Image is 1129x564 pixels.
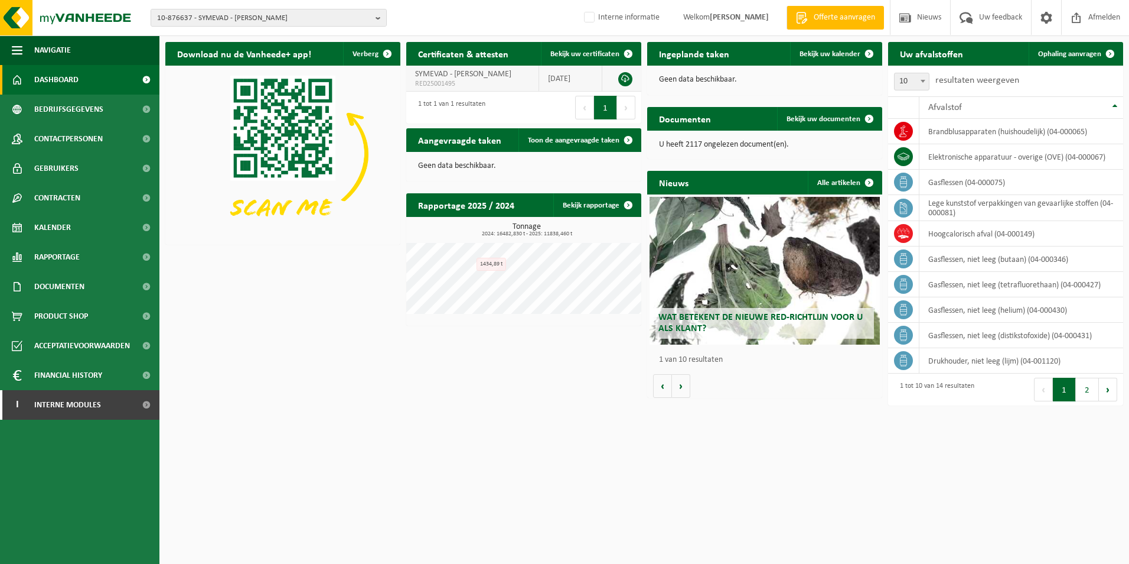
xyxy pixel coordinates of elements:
[550,50,619,58] span: Bekijk uw certificaten
[418,162,629,170] p: Geen data beschikbaar.
[34,361,102,390] span: Financial History
[919,323,1123,348] td: gasflessen, niet leeg (distikstofoxide) (04-000431)
[415,79,530,89] span: RED25001495
[919,144,1123,170] td: elektronische apparatuur - overige (OVE) (04-000067)
[787,6,884,30] a: Offerte aanvragen
[1029,42,1122,66] a: Ophaling aanvragen
[541,42,640,66] a: Bekijk uw certificaten
[919,348,1123,374] td: drukhouder, niet leeg (lijm) (04-001120)
[34,390,101,420] span: Interne modules
[919,247,1123,272] td: gasflessen, niet leeg (butaan) (04-000346)
[539,66,602,92] td: [DATE]
[406,42,520,65] h2: Certificaten & attesten
[412,95,485,121] div: 1 tot 1 van 1 resultaten
[165,66,400,242] img: Download de VHEPlus App
[650,197,880,345] a: Wat betekent de nieuwe RED-richtlijn voor u als klant?
[575,96,594,119] button: Previous
[34,183,80,213] span: Contracten
[1053,378,1076,401] button: 1
[617,96,635,119] button: Next
[165,42,323,65] h2: Download nu de Vanheede+ app!
[34,65,79,95] span: Dashboard
[659,141,870,149] p: U heeft 2117 ongelezen document(en).
[406,193,526,216] h2: Rapportage 2025 / 2024
[919,195,1123,221] td: lege kunststof verpakkingen van gevaarlijke stoffen (04-000081)
[647,171,700,194] h2: Nieuws
[582,9,660,27] label: Interne informatie
[34,302,88,331] span: Product Shop
[553,193,640,217] a: Bekijk rapportage
[653,374,672,398] button: Vorige
[672,374,690,398] button: Volgende
[894,73,929,90] span: 10
[935,76,1019,85] label: resultaten weergeven
[808,171,881,195] a: Alle artikelen
[647,42,741,65] h2: Ingeplande taken
[1076,378,1099,401] button: 2
[919,170,1123,195] td: gasflessen (04-000075)
[919,297,1123,323] td: gasflessen, niet leeg (helium) (04-000430)
[594,96,617,119] button: 1
[811,12,878,24] span: Offerte aanvragen
[659,356,876,364] p: 1 van 10 resultaten
[919,272,1123,297] td: gasflessen, niet leeg (tetrafluorethaan) (04-000427)
[34,95,103,124] span: Bedrijfsgegevens
[34,35,71,65] span: Navigatie
[1038,50,1101,58] span: Ophaling aanvragen
[659,76,870,84] p: Geen data beschikbaar.
[919,119,1123,144] td: brandblusapparaten (huishoudelijk) (04-000065)
[647,107,723,130] h2: Documenten
[34,154,79,183] span: Gebruikers
[777,107,881,131] a: Bekijk uw documenten
[894,377,974,403] div: 1 tot 10 van 14 resultaten
[34,213,71,242] span: Kalender
[658,313,863,333] span: Wat betekent de nieuwe RED-richtlijn voor u als klant?
[34,272,84,302] span: Documenten
[895,73,929,90] span: 10
[477,258,506,271] div: 1434,89 t
[406,128,513,151] h2: Aangevraagde taken
[12,390,22,420] span: I
[412,231,641,237] span: 2024: 16482,830 t - 2025: 11838,460 t
[415,70,511,79] span: SYMEVAD - [PERSON_NAME]
[790,42,881,66] a: Bekijk uw kalender
[528,137,619,144] span: Toon de aangevraagde taken
[710,13,769,22] strong: [PERSON_NAME]
[34,242,80,272] span: Rapportage
[800,50,860,58] span: Bekijk uw kalender
[34,124,103,154] span: Contactpersonen
[1034,378,1053,401] button: Previous
[353,50,378,58] span: Verberg
[888,42,975,65] h2: Uw afvalstoffen
[151,9,387,27] button: 10-876637 - SYMEVAD - [PERSON_NAME]
[157,9,371,27] span: 10-876637 - SYMEVAD - [PERSON_NAME]
[518,128,640,152] a: Toon de aangevraagde taken
[928,103,962,112] span: Afvalstof
[34,331,130,361] span: Acceptatievoorwaarden
[919,221,1123,247] td: hoogcalorisch afval (04-000149)
[1099,378,1117,401] button: Next
[412,223,641,237] h3: Tonnage
[343,42,399,66] button: Verberg
[787,115,860,123] span: Bekijk uw documenten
